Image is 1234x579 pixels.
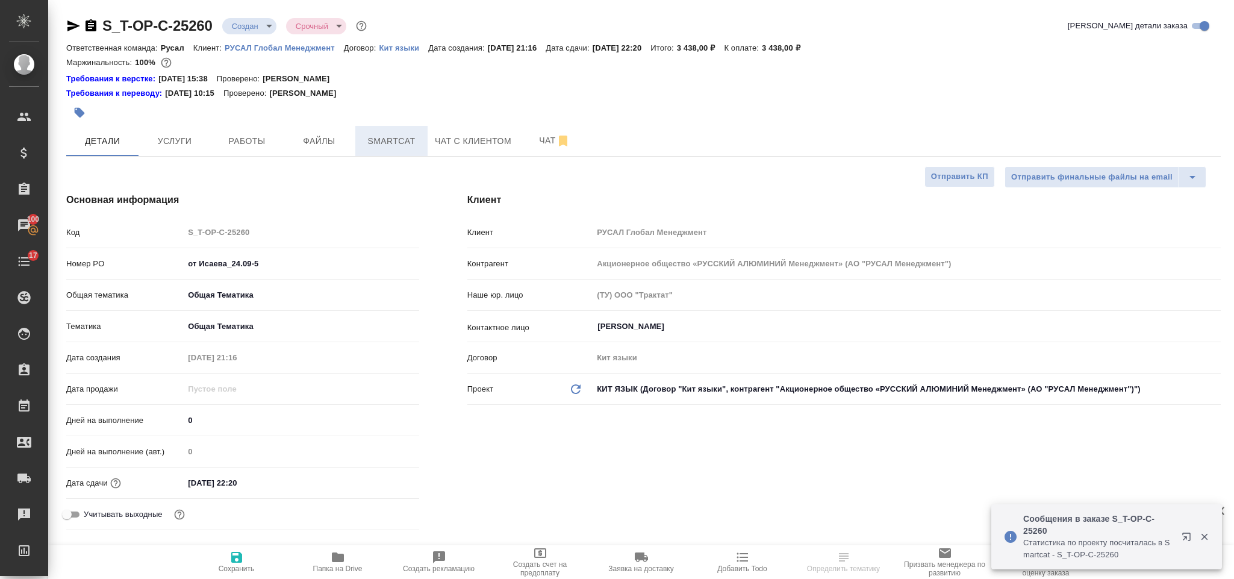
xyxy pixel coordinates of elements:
[593,379,1221,399] div: КИТ ЯЗЫК (Договор "Кит языки", контрагент "Акционерное общество «РУССКИЙ АЛЮМИНИЙ Менеджмент» (АО...
[66,87,165,99] a: Требования к переводу:
[263,73,338,85] p: [PERSON_NAME]
[287,545,388,579] button: Папка на Drive
[66,87,165,99] div: Нажми, чтобы открыть папку с инструкцией
[894,545,996,579] button: Призвать менеджера по развитию
[66,227,184,239] p: Код
[108,475,123,491] button: Если добавить услуги и заполнить их объемом, то дата рассчитается автоматически
[467,193,1221,207] h4: Клиент
[593,286,1221,304] input: Пустое поле
[184,443,419,460] input: Пустое поле
[313,565,363,573] span: Папка на Drive
[467,289,593,301] p: Наше юр. лицо
[1023,513,1174,537] p: Сообщения в заказе S_T-OP-C-25260
[593,43,651,52] p: [DATE] 22:20
[1174,525,1203,554] button: Открыть в новой вкладке
[388,545,490,579] button: Создать рекламацию
[20,213,47,225] span: 100
[467,322,593,334] p: Контактное лицо
[1005,166,1206,188] div: split button
[228,21,262,31] button: Создан
[488,43,546,52] p: [DATE] 21:16
[677,43,725,52] p: 3 438,00 ₽
[184,412,419,429] input: ✎ Введи что-нибудь
[223,87,270,99] p: Проверено:
[1023,537,1174,561] p: Cтатистика по проекту посчиталась в Smartcat - S_T-OP-C-25260
[184,349,289,366] input: Пустое поле
[546,43,592,52] p: Дата сдачи:
[593,255,1221,272] input: Пустое поле
[184,316,419,337] div: Общая Тематика
[66,477,108,489] p: Дата сдачи
[379,43,428,52] p: Кит языки
[225,42,344,52] a: РУСАЛ Глобал Менеджмент
[66,193,419,207] h4: Основная информация
[84,509,163,521] span: Учитывать выходные
[66,258,184,270] p: Номер PO
[158,55,174,70] button: 0.00 RUB;
[269,87,345,99] p: [PERSON_NAME]
[490,545,591,579] button: Создать счет на предоплату
[146,134,204,149] span: Услуги
[1192,531,1217,542] button: Закрыть
[403,565,475,573] span: Создать рекламацию
[66,73,158,85] div: Нажми, чтобы открыть папку с инструкцией
[807,565,880,573] span: Определить тематику
[467,227,593,239] p: Клиент
[3,246,45,277] a: 17
[161,43,193,52] p: Русал
[1005,166,1179,188] button: Отправить финальные файлы на email
[66,43,161,52] p: Ответственная команда:
[184,255,419,272] input: ✎ Введи что-нибудь
[184,380,289,398] input: Пустое поле
[1214,325,1217,328] button: Open
[184,224,419,241] input: Пустое поле
[344,43,379,52] p: Договор:
[924,166,995,187] button: Отправить КП
[73,134,131,149] span: Детали
[225,43,344,52] p: РУСАЛ Глобал Менеджмент
[591,545,692,579] button: Заявка на доставку
[102,17,213,34] a: S_T-OP-C-25260
[186,545,287,579] button: Сохранить
[165,87,223,99] p: [DATE] 10:15
[66,446,184,458] p: Дней на выполнение (авт.)
[556,134,570,148] svg: Отписаться
[66,58,135,67] p: Маржинальность:
[219,565,255,573] span: Сохранить
[762,43,809,52] p: 3 438,00 ₽
[593,349,1221,366] input: Пустое поле
[22,249,45,261] span: 17
[724,43,762,52] p: К оплате:
[66,73,158,85] a: Требования к верстке:
[467,352,593,364] p: Договор
[218,134,276,149] span: Работы
[497,560,584,577] span: Создать счет на предоплату
[526,133,584,148] span: Чат
[66,352,184,364] p: Дата создания
[428,43,487,52] p: Дата создания:
[286,18,346,34] div: Создан
[717,565,767,573] span: Добавить Todo
[793,545,894,579] button: Определить тематику
[135,58,158,67] p: 100%
[1068,20,1188,32] span: [PERSON_NAME] детали заказа
[184,474,289,492] input: ✎ Введи что-нибудь
[650,43,676,52] p: Итого:
[593,224,1221,241] input: Пустое поле
[354,18,369,34] button: Доп статусы указывают на важность/срочность заказа
[379,42,428,52] a: Кит языки
[3,210,45,240] a: 100
[66,289,184,301] p: Общая тематика
[193,43,225,52] p: Клиент:
[1011,171,1173,184] span: Отправить финальные файлы на email
[184,285,419,305] div: Общая Тематика
[467,383,494,395] p: Проект
[158,73,217,85] p: [DATE] 15:38
[66,383,184,395] p: Дата продажи
[435,134,511,149] span: Чат с клиентом
[608,565,673,573] span: Заявка на доставку
[66,19,81,33] button: Скопировать ссылку для ЯМессенджера
[290,134,348,149] span: Файлы
[66,99,93,126] button: Добавить тэг
[467,258,593,270] p: Контрагент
